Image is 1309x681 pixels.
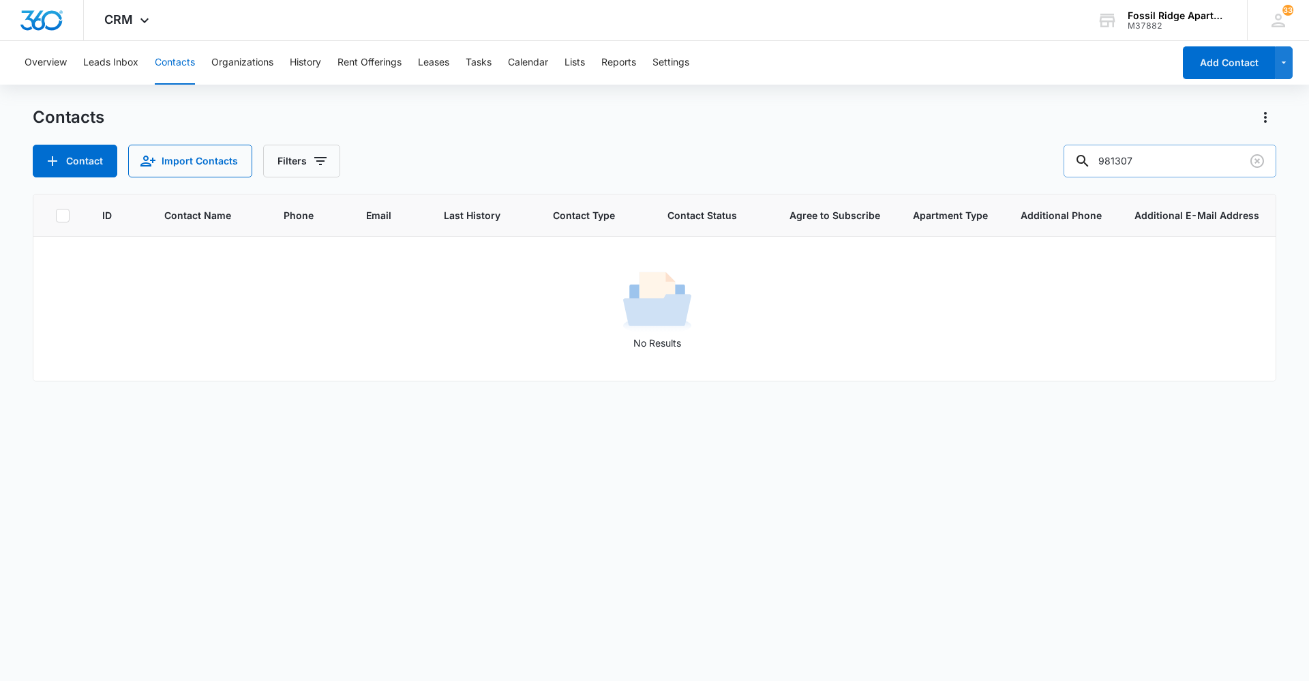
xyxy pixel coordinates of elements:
button: Actions [1254,106,1276,128]
span: CRM [104,12,133,27]
span: Apartment Type [913,208,988,222]
button: Settings [652,41,689,85]
button: Rent Offerings [337,41,402,85]
button: Clear [1246,150,1268,172]
button: Overview [25,41,67,85]
p: No Results [34,336,1280,350]
button: Calendar [508,41,548,85]
img: No Results [623,267,691,336]
button: Add Contact [33,145,117,177]
span: ID [102,208,112,222]
button: Leases [418,41,449,85]
span: Contact Status [667,208,737,222]
button: History [290,41,321,85]
button: Filters [263,145,340,177]
div: account name [1128,10,1227,21]
span: Last History [444,208,500,222]
input: Search Contacts [1064,145,1276,177]
button: Contacts [155,41,195,85]
button: Leads Inbox [83,41,138,85]
button: Organizations [211,41,273,85]
button: Reports [601,41,636,85]
span: Phone [284,208,314,222]
div: account id [1128,21,1227,31]
span: 33 [1282,5,1293,16]
span: Agree to Subscribe [789,208,880,222]
span: Email [366,208,391,222]
span: Additional E-Mail Address [1134,208,1259,222]
span: Contact Type [553,208,615,222]
span: Additional Phone [1021,208,1102,222]
button: Tasks [466,41,492,85]
span: Contact Name [164,208,231,222]
button: Lists [565,41,585,85]
button: Import Contacts [128,145,252,177]
button: Add Contact [1183,46,1275,79]
h1: Contacts [33,107,104,128]
div: notifications count [1282,5,1293,16]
